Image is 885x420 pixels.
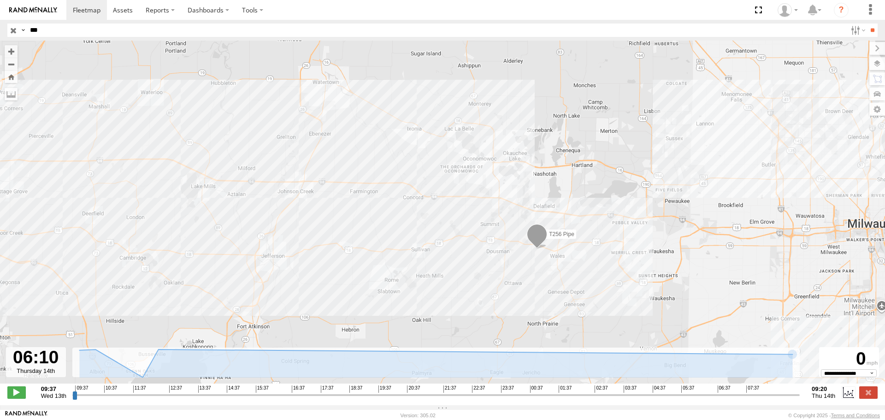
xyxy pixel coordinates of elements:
[41,392,66,399] span: Wed 13th Aug 2025
[7,386,26,398] label: Play/Stop
[831,413,880,418] a: Terms and Conditions
[595,385,608,393] span: 02:37
[559,385,572,393] span: 01:37
[681,385,694,393] span: 05:37
[5,71,18,83] button: Zoom Home
[5,45,18,58] button: Zoom in
[407,385,420,393] span: 20:37
[624,385,637,393] span: 03:37
[788,413,880,418] div: © Copyright 2025 -
[378,385,391,393] span: 19:37
[41,385,66,392] strong: 09:37
[812,385,835,392] strong: 09:20
[718,385,731,393] span: 06:37
[19,24,27,37] label: Search Query
[133,385,146,393] span: 11:37
[820,349,878,369] div: 0
[443,385,456,393] span: 21:37
[256,385,269,393] span: 15:37
[349,385,362,393] span: 18:37
[198,385,211,393] span: 13:37
[847,24,867,37] label: Search Filter Options
[75,385,88,393] span: 09:37
[169,385,182,393] span: 12:37
[869,103,885,116] label: Map Settings
[746,385,759,393] span: 07:37
[5,58,18,71] button: Zoom out
[104,385,117,393] span: 10:37
[653,385,666,393] span: 04:37
[321,385,334,393] span: 17:37
[472,385,485,393] span: 22:37
[774,3,801,17] div: AJ Klotz
[859,386,878,398] label: Close
[549,231,574,237] span: T256 Pipe
[501,385,514,393] span: 23:37
[812,392,835,399] span: Thu 14th Aug 2025
[401,413,436,418] div: Version: 305.02
[834,3,849,18] i: ?
[5,411,47,420] a: Visit our Website
[227,385,240,393] span: 14:37
[9,7,57,13] img: rand-logo.svg
[530,385,543,393] span: 00:37
[5,88,18,101] label: Measure
[292,385,305,393] span: 16:37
